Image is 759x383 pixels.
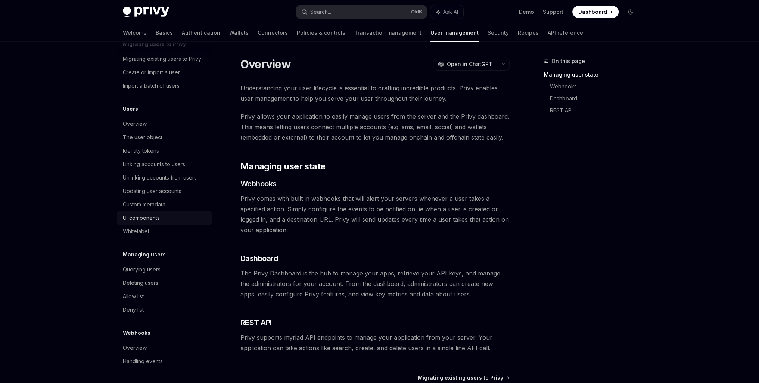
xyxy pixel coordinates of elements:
span: On this page [551,57,585,66]
div: Allow list [123,292,144,301]
a: Migrating existing users to Privy [418,374,509,382]
a: Managing user state [544,69,643,81]
h5: Users [123,105,138,113]
span: Ctrl K [411,9,422,15]
a: Overview [117,341,212,355]
span: Dashboard [578,8,607,16]
h5: Webhooks [123,328,150,337]
a: API reference [548,24,583,42]
div: Whitelabel [123,227,149,236]
button: Open in ChatGPT [433,58,497,71]
a: Unlinking accounts from users [117,171,212,184]
a: Allow list [117,290,212,303]
span: The Privy Dashboard is the hub to manage your apps, retrieve your API keys, and manage the admini... [240,268,510,299]
button: Ask AI [430,5,463,19]
h5: Managing users [123,250,166,259]
a: Webhooks [550,81,643,93]
div: The user object [123,133,162,142]
a: Whitelabel [117,225,212,238]
a: Overview [117,117,212,131]
a: Querying users [117,263,212,276]
a: Demo [519,8,534,16]
a: The user object [117,131,212,144]
a: Recipes [518,24,539,42]
button: Toggle dark mode [625,6,637,18]
a: Dashboard [550,93,643,105]
div: Handling events [123,357,163,366]
a: REST API [550,105,643,116]
h1: Overview [240,57,291,71]
span: Privy supports myriad API endpoints to manage your application from your server. Your application... [240,332,510,353]
div: Updating user accounts [123,187,181,196]
a: Deny list [117,303,212,317]
img: dark logo [123,7,169,17]
a: Transaction management [354,24,422,42]
span: Managing user state [240,161,326,172]
a: Connectors [258,24,288,42]
div: Overview [123,119,147,128]
a: Linking accounts to users [117,158,212,171]
a: Import a batch of users [117,79,212,93]
div: Search... [310,7,331,16]
a: Migrating existing users to Privy [117,52,212,66]
div: Deleting users [123,278,158,287]
a: Wallets [229,24,249,42]
a: Handling events [117,355,212,368]
a: Custom metadata [117,198,212,211]
a: Updating user accounts [117,184,212,198]
div: Overview [123,343,147,352]
div: UI components [123,214,160,222]
span: Webhooks [240,178,277,189]
div: Import a batch of users [123,81,180,90]
a: Deleting users [117,276,212,290]
a: Dashboard [572,6,619,18]
span: Open in ChatGPT [447,60,492,68]
a: UI components [117,211,212,225]
span: Privy comes with built in webhooks that will alert your servers whenever a user takes a specified... [240,193,510,235]
a: Basics [156,24,173,42]
a: Authentication [182,24,220,42]
span: Migrating existing users to Privy [418,374,503,382]
span: Ask AI [443,8,458,16]
div: Unlinking accounts from users [123,173,197,182]
a: Support [543,8,563,16]
span: Understanding your user lifecycle is essential to crafting incredible products. Privy enables use... [240,83,510,104]
span: Privy allows your application to easily manage users from the server and the Privy dashboard. Thi... [240,111,510,143]
a: Identity tokens [117,144,212,158]
button: Search...CtrlK [296,5,427,19]
a: Create or import a user [117,66,212,79]
div: Deny list [123,305,144,314]
div: Identity tokens [123,146,159,155]
div: Querying users [123,265,161,274]
span: Dashboard [240,253,278,264]
span: REST API [240,317,272,328]
div: Linking accounts to users [123,160,185,169]
a: Security [488,24,509,42]
div: Migrating existing users to Privy [123,55,201,63]
div: Create or import a user [123,68,180,77]
a: Policies & controls [297,24,345,42]
a: User management [430,24,479,42]
div: Custom metadata [123,200,165,209]
a: Welcome [123,24,147,42]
